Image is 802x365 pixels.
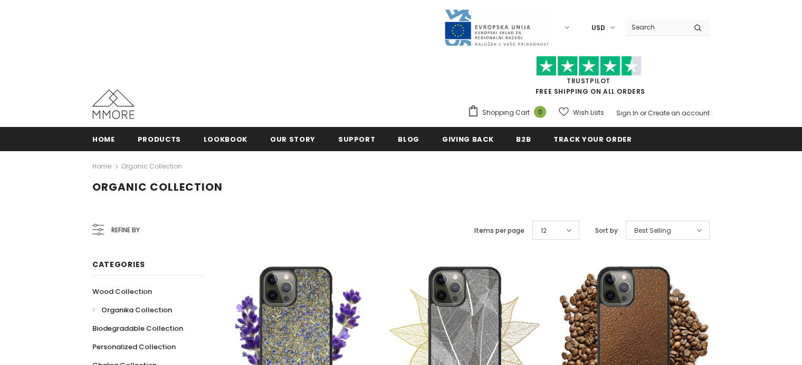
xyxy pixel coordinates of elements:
[648,108,710,117] a: Create an account
[92,160,111,173] a: Home
[111,224,140,236] span: Refine by
[616,108,638,117] a: Sign In
[534,106,546,118] span: 0
[92,90,135,119] img: MMORE Cases
[541,225,547,236] span: 12
[444,8,549,47] img: Javni Razpis
[92,287,152,297] span: Wood Collection
[567,76,610,85] a: Trustpilot
[559,103,604,122] a: Wish Lists
[595,225,618,236] label: Sort by
[467,61,710,96] span: FREE SHIPPING ON ALL ORDERS
[92,127,115,151] a: Home
[270,127,316,151] a: Our Story
[204,134,247,144] span: Lookbook
[553,127,632,151] a: Track your order
[516,134,531,144] span: B2B
[398,127,419,151] a: Blog
[591,23,605,33] span: USD
[92,323,183,333] span: Biodegradable Collection
[474,225,524,236] label: Items per page
[92,319,183,338] a: Biodegradable Collection
[92,134,115,144] span: Home
[101,305,172,315] span: Organika Collection
[634,225,671,236] span: Best Selling
[270,134,316,144] span: Our Story
[338,134,376,144] span: support
[536,56,642,76] img: Trust Pilot Stars
[138,127,181,151] a: Products
[625,19,686,35] input: Search Site
[398,134,419,144] span: Blog
[92,259,145,270] span: Categories
[573,107,604,118] span: Wish Lists
[92,338,176,356] a: Personalized Collection
[92,282,152,301] a: Wood Collection
[444,23,549,32] a: Javni Razpis
[92,301,172,319] a: Organika Collection
[553,134,632,144] span: Track your order
[121,162,182,171] a: Organic Collection
[338,127,376,151] a: support
[138,134,181,144] span: Products
[640,108,646,117] span: or
[482,107,530,118] span: Shopping Cart
[442,134,493,144] span: Giving back
[92,180,223,194] span: Organic Collection
[467,105,551,121] a: Shopping Cart 0
[442,127,493,151] a: Giving back
[516,127,531,151] a: B2B
[92,342,176,352] span: Personalized Collection
[204,127,247,151] a: Lookbook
